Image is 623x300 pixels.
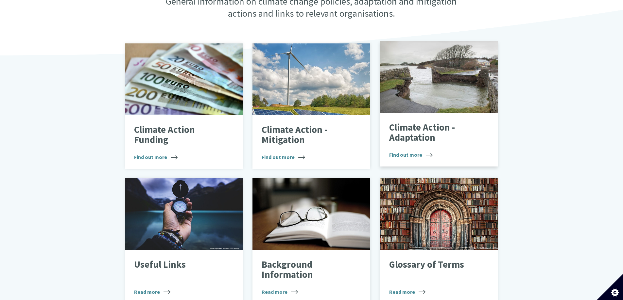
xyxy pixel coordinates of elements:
[252,43,370,169] a: Climate Action - Mitigation Find out more
[597,274,623,300] button: Set cookie preferences
[134,288,170,296] span: Read more
[125,43,243,169] a: Climate Action Funding Find out more
[389,122,479,143] p: Climate Action - Adaptation
[389,260,479,270] p: Glossary of Terms
[389,288,425,296] span: Read more
[262,288,298,296] span: Read more
[262,260,352,280] p: Background Information
[262,125,352,145] p: Climate Action - Mitigation
[262,153,305,161] span: Find out more
[134,125,224,145] p: Climate Action Funding
[389,151,433,159] span: Find out more
[134,153,178,161] span: Find out more
[134,260,224,270] p: Useful Links
[380,41,498,166] a: Climate Action - Adaptation Find out more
